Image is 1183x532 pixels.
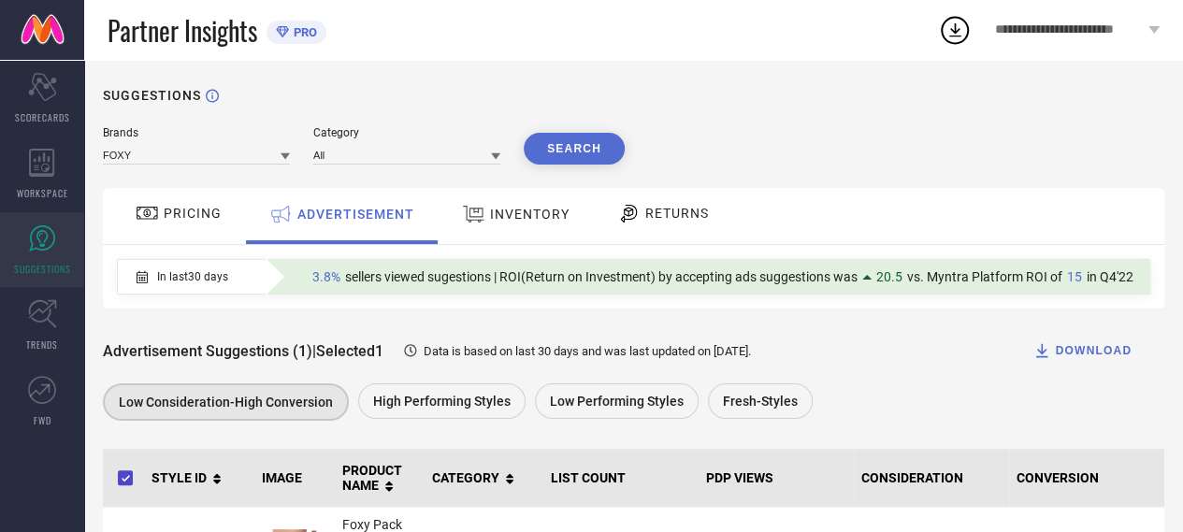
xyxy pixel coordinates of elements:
span: 3.8% [312,269,340,284]
span: WORKSPACE [17,186,68,200]
th: LIST COUNT [543,449,699,508]
div: Brands [103,126,290,139]
th: IMAGE [254,449,335,508]
span: High Performing Styles [373,394,511,409]
span: Data is based on last 30 days and was last updated on [DATE] . [424,344,751,358]
span: in Q4'22 [1087,269,1133,284]
span: INVENTORY [490,207,570,222]
button: Search [524,133,625,165]
th: PDP VIEWS [699,449,854,508]
span: | [312,342,316,360]
span: Advertisement Suggestions (1) [103,342,312,360]
span: Low Performing Styles [550,394,684,409]
th: CONVERSION [1009,449,1164,508]
span: Selected 1 [316,342,383,360]
th: CONSIDERATION [854,449,1009,508]
div: Open download list [938,13,972,47]
th: STYLE ID [144,449,254,508]
th: CATEGORY [425,449,543,508]
span: Partner Insights [108,11,257,50]
span: PRICING [164,206,222,221]
span: 15 [1067,269,1082,284]
span: 20.5 [876,269,902,284]
span: RETURNS [645,206,709,221]
div: DOWNLOAD [1032,341,1132,360]
span: Low Consideration-High Conversion [119,395,333,410]
span: sellers viewed sugestions | ROI(Return on Investment) by accepting ads suggestions was [345,269,858,284]
span: Fresh-Styles [723,394,798,409]
span: In last 30 days [157,270,228,283]
div: Percentage of sellers who have viewed suggestions for the current Insight Type [303,265,1143,289]
span: SUGGESTIONS [14,262,71,276]
th: PRODUCT NAME [335,449,425,508]
span: FWD [34,413,51,427]
h1: SUGGESTIONS [103,88,201,103]
div: Category [313,126,500,139]
button: DOWNLOAD [1009,332,1155,369]
span: SCORECARDS [15,110,70,124]
span: TRENDS [26,338,58,352]
span: vs. Myntra Platform ROI of [907,269,1062,284]
span: PRO [289,25,317,39]
span: ADVERTISEMENT [297,207,414,222]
